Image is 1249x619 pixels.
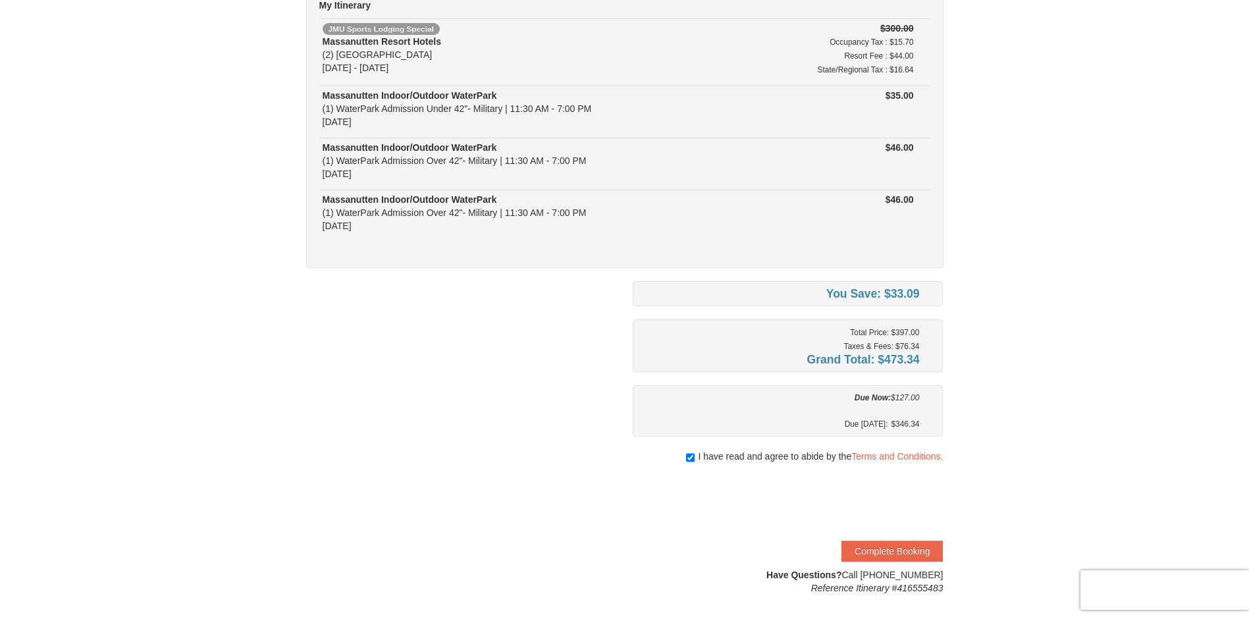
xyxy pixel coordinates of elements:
h4: Grand Total: $473.34 [643,353,920,366]
div: (2) [GEOGRAPHIC_DATA] [DATE] - [DATE] [323,35,747,74]
iframe: reCAPTCHA [743,476,943,527]
div: $127.00 [643,391,920,404]
span: Due [DATE]: [845,417,891,431]
strong: Massanutten Indoor/Outdoor WaterPark [323,142,497,153]
small: State/Regional Tax : $16.64 [818,65,914,74]
div: (1) WaterPark Admission Over 42"- Military | 11:30 AM - 7:00 PM [DATE] [323,141,747,180]
div: (1) WaterPark Admission Over 42"- Military | 11:30 AM - 7:00 PM [DATE] [323,193,747,232]
strong: Have Questions? [766,570,841,580]
small: Occupancy Tax : $15.70 [830,38,913,47]
strong: Massanutten Resort Hotels [323,36,441,47]
button: Complete Booking [841,541,943,562]
small: Resort Fee : $44.00 [844,51,913,61]
strong: $46.00 [886,142,914,153]
div: (1) WaterPark Admission Under 42"- Military | 11:30 AM - 7:00 PM [DATE] [323,89,747,128]
strong: $46.00 [886,194,914,205]
span: JMU Sports Lodging Special [323,23,440,35]
a: Terms and Conditions. [851,451,943,462]
div: Call [PHONE_NUMBER] [633,568,943,595]
strong: Massanutten Indoor/Outdoor WaterPark [323,194,497,205]
strong: $35.00 [886,90,914,101]
small: Taxes & Fees: $76.34 [843,342,919,351]
strong: Due Now: [855,393,891,402]
span: I have read and agree to abide by the [698,450,943,463]
strike: $300.00 [880,23,914,34]
iframe: reCAPTCHA [1080,570,1249,610]
strong: Massanutten Indoor/Outdoor WaterPark [323,90,497,101]
small: Total Price: $397.00 [850,328,919,337]
h4: You Save: $33.09 [643,287,920,300]
span: $346.34 [891,417,919,431]
em: Reference Itinerary #416555483 [811,583,943,593]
